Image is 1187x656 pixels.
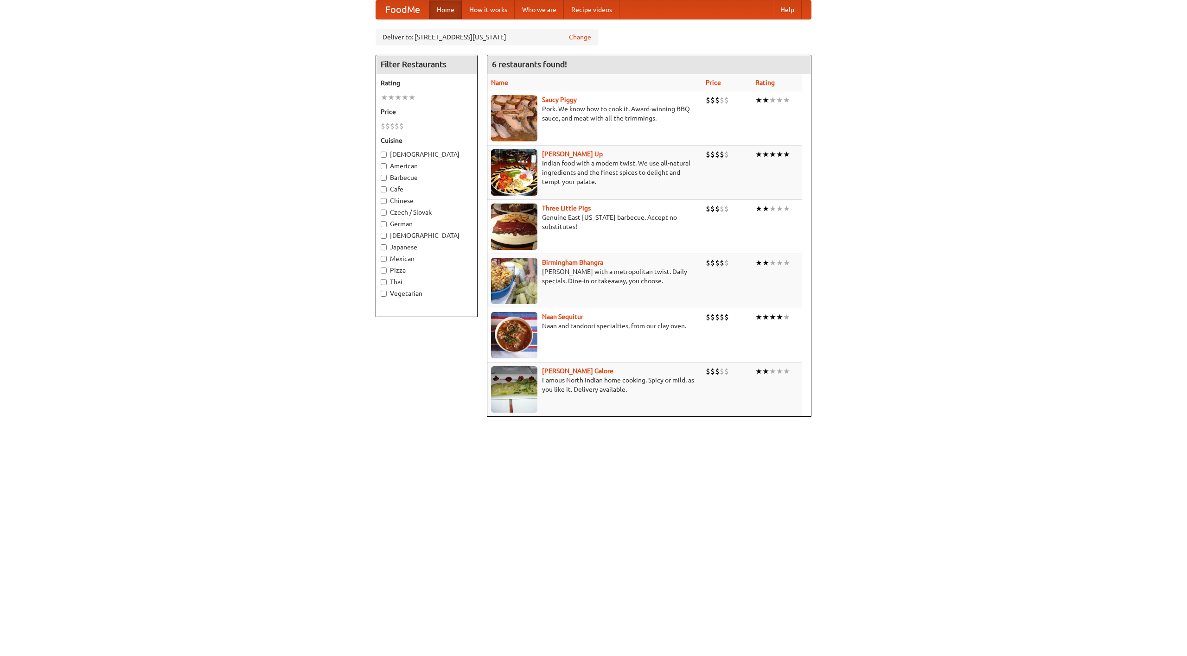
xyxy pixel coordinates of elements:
[755,258,762,268] li: ★
[491,204,537,250] img: littlepigs.jpg
[542,259,603,266] a: Birmingham Bhangra
[710,95,715,105] li: $
[429,0,462,19] a: Home
[776,366,783,376] li: ★
[381,219,472,229] label: German
[715,95,720,105] li: $
[381,277,472,287] label: Thai
[381,254,472,263] label: Mexican
[755,79,775,86] a: Rating
[381,289,472,298] label: Vegetarian
[381,221,387,227] input: German
[710,312,715,322] li: $
[381,231,472,240] label: [DEMOGRAPHIC_DATA]
[755,95,762,105] li: ★
[381,266,472,275] label: Pizza
[408,92,415,102] li: ★
[706,312,710,322] li: $
[381,208,472,217] label: Czech / Slovak
[381,173,472,182] label: Barbecue
[395,121,399,131] li: $
[381,198,387,204] input: Chinese
[542,150,603,158] b: [PERSON_NAME] Up
[381,233,387,239] input: [DEMOGRAPHIC_DATA]
[724,366,729,376] li: $
[710,366,715,376] li: $
[376,55,477,74] h4: Filter Restaurants
[783,95,790,105] li: ★
[762,312,769,322] li: ★
[381,163,387,169] input: American
[724,204,729,214] li: $
[715,366,720,376] li: $
[724,149,729,159] li: $
[381,196,472,205] label: Chinese
[491,149,537,196] img: curryup.jpg
[388,92,395,102] li: ★
[755,149,762,159] li: ★
[710,149,715,159] li: $
[491,104,698,123] p: Pork. We know how to cook it. Award-winning BBQ sauce, and meat with all the trimmings.
[381,291,387,297] input: Vegetarian
[491,321,698,331] p: Naan and tandoori specialties, from our clay oven.
[776,258,783,268] li: ★
[710,204,715,214] li: $
[706,79,721,86] a: Price
[769,258,776,268] li: ★
[399,121,404,131] li: $
[376,29,598,45] div: Deliver to: [STREET_ADDRESS][US_STATE]
[762,258,769,268] li: ★
[381,279,387,285] input: Thai
[720,258,724,268] li: $
[491,267,698,286] p: [PERSON_NAME] with a metropolitan twist. Daily specials. Dine-in or takeaway, you choose.
[762,366,769,376] li: ★
[783,258,790,268] li: ★
[381,78,472,88] h5: Rating
[755,366,762,376] li: ★
[706,95,710,105] li: $
[390,121,395,131] li: $
[769,95,776,105] li: ★
[542,367,613,375] a: [PERSON_NAME] Galore
[715,258,720,268] li: $
[720,149,724,159] li: $
[724,258,729,268] li: $
[381,242,472,252] label: Japanese
[783,149,790,159] li: ★
[381,107,472,116] h5: Price
[381,92,388,102] li: ★
[542,96,577,103] b: Saucy Piggy
[491,366,537,413] img: currygalore.jpg
[715,149,720,159] li: $
[542,313,583,320] a: Naan Sequitur
[783,312,790,322] li: ★
[381,256,387,262] input: Mexican
[706,204,710,214] li: $
[762,149,769,159] li: ★
[715,204,720,214] li: $
[376,0,429,19] a: FoodMe
[491,258,537,304] img: bhangra.jpg
[773,0,802,19] a: Help
[706,149,710,159] li: $
[491,312,537,358] img: naansequitur.jpg
[542,204,591,212] b: Three Little Pigs
[564,0,619,19] a: Recipe videos
[402,92,408,102] li: ★
[706,366,710,376] li: $
[462,0,515,19] a: How it works
[762,95,769,105] li: ★
[720,366,724,376] li: $
[769,204,776,214] li: ★
[491,213,698,231] p: Genuine East [US_STATE] barbecue. Accept no substitutes!
[783,204,790,214] li: ★
[769,312,776,322] li: ★
[720,204,724,214] li: $
[776,204,783,214] li: ★
[783,366,790,376] li: ★
[720,95,724,105] li: $
[381,267,387,274] input: Pizza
